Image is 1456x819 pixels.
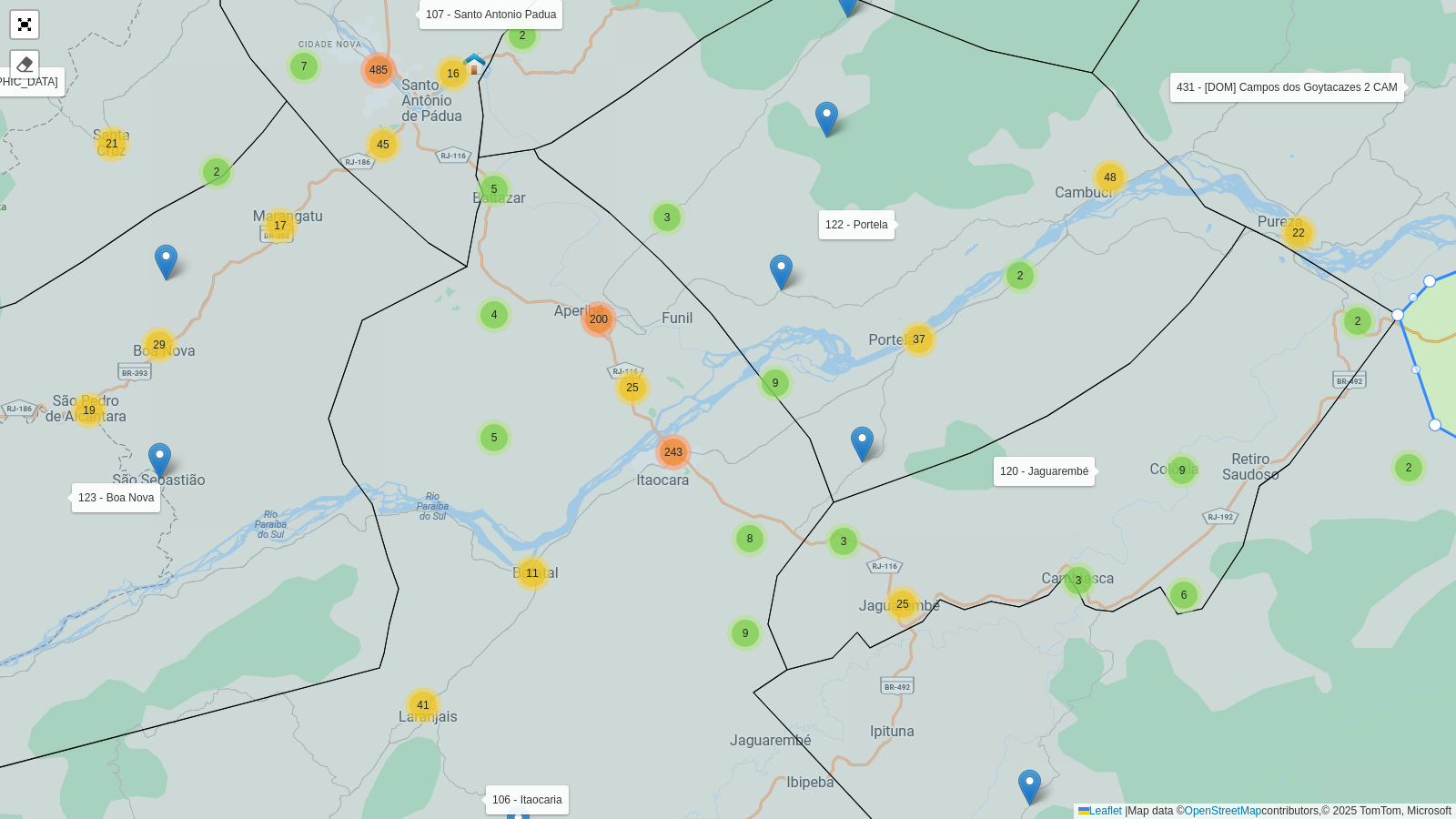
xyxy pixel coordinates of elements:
span: 9 [1179,464,1186,477]
span: | [1125,804,1127,817]
div: 8 [732,521,768,557]
span: 11 [526,567,538,580]
span: 5 [491,431,498,444]
img: 62659556 - MARIANA FRAGOSO [815,101,838,138]
span: 9 [773,377,779,389]
span: 5 [491,183,498,196]
img: 62656492 - CAMILA ESTELET [1018,769,1041,806]
span: 2 [520,29,526,42]
div: 243 [655,434,692,470]
img: 62654870 - MATEUS MARINHO [770,254,793,291]
span: 243 [664,446,682,459]
div: 2 [198,154,235,190]
span: 21 [106,137,117,150]
span: 200 [590,313,608,326]
span: 6 [1181,589,1188,602]
div: 4 [476,297,512,333]
div: 9 [1164,452,1200,489]
a: OpenStreetMap [1185,804,1262,817]
div: 485 [360,52,397,88]
div: 48 [1092,159,1128,196]
span: 45 [377,138,389,151]
span: 4 [491,308,498,321]
img: PA - ITAPERUNA [462,52,486,76]
span: 3 [841,535,847,548]
div: 16 [435,56,471,92]
a: Leaflet [1078,804,1122,817]
div: 2 [1390,450,1427,486]
div: 11 [514,555,551,591]
div: 200 [581,301,617,338]
div: 19 [71,392,107,429]
div: 25 [614,369,651,406]
div: Remover camada(s) [11,51,38,78]
div: 3 [649,199,685,236]
span: 2 [214,166,220,178]
span: 41 [417,699,429,712]
div: 41 [405,687,441,723]
span: 25 [626,381,638,394]
div: 37 [901,321,937,358]
span: 3 [1076,574,1082,587]
span: 25 [896,598,908,611]
span: 16 [447,67,459,80]
div: 5 [476,420,512,456]
span: 2 [1017,269,1024,282]
img: 62659490 - GABRIEL BRUM ALMEIDA [155,244,177,281]
a: Abrir mapa em tela cheia [11,11,38,38]
div: 3 [1060,562,1097,599]
div: 2 [504,17,541,54]
div: 2 [1002,258,1038,294]
div: 3 [825,523,862,560]
div: 22 [1280,215,1317,251]
div: 6 [1166,577,1202,613]
span: 17 [274,219,286,232]
div: 29 [141,327,177,363]
span: 48 [1104,171,1116,184]
span: 2 [1406,461,1412,474]
div: 9 [757,365,794,401]
span: 7 [301,60,308,73]
div: 25 [885,586,921,622]
div: 17 [262,207,298,244]
span: 8 [747,532,753,545]
div: 5 [476,171,512,207]
div: Map data © contributors,© 2025 TomTom, Microsoft [1074,804,1456,819]
img: 62629113 - PEDRO JOSE FERREIRA [148,442,171,480]
div: 7 [286,48,322,85]
span: 2 [1355,315,1361,328]
span: 29 [153,339,165,351]
span: 3 [664,211,671,224]
img: 62649844 - RANCHO DA MORENA [851,426,874,463]
span: 37 [913,333,925,346]
span: 485 [369,64,388,76]
div: 2 [1340,303,1376,339]
span: 19 [83,404,95,417]
span: 22 [1292,227,1304,239]
span: 9 [743,627,749,640]
div: 9 [727,615,763,652]
div: 21 [94,126,130,162]
div: 45 [365,126,401,163]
